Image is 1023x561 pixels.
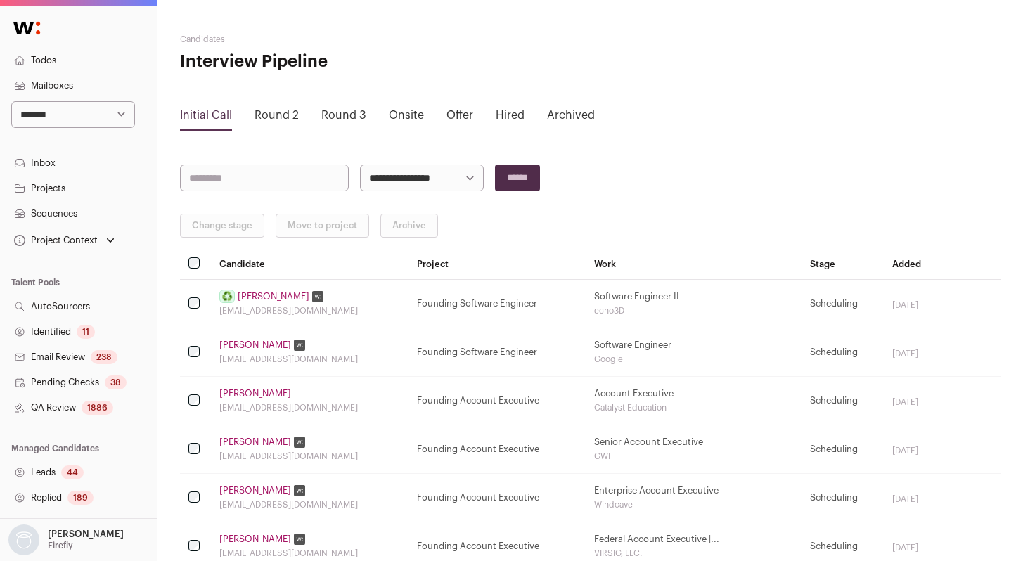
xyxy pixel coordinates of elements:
[255,110,299,121] a: Round 2
[802,249,884,280] th: Stage
[67,491,94,505] div: 189
[48,540,73,551] p: Firefly
[892,445,992,456] div: [DATE]
[180,34,453,45] h2: Candidates
[321,110,366,121] a: Round 3
[586,280,802,328] td: Software Engineer II
[219,402,400,413] div: [EMAIL_ADDRESS][DOMAIN_NAME]
[547,110,595,121] a: Archived
[219,451,400,462] div: [EMAIL_ADDRESS][DOMAIN_NAME]
[48,529,124,540] p: [PERSON_NAME]
[219,340,291,351] a: [PERSON_NAME]
[892,348,992,359] div: [DATE]
[594,499,793,510] div: Windcave
[219,305,400,316] div: [EMAIL_ADDRESS][DOMAIN_NAME]
[61,465,84,479] div: 44
[594,402,793,413] div: Catalyst Education
[586,328,802,377] td: Software Engineer
[892,299,992,311] div: [DATE]
[105,375,127,389] div: 38
[180,51,453,73] h1: Interview Pipeline
[586,249,802,280] th: Work
[180,110,232,121] a: Initial Call
[6,524,127,555] button: Open dropdown
[594,548,793,559] div: VIRSIG, LLC.
[8,524,39,555] img: nopic.png
[802,328,884,377] td: Scheduling
[496,110,525,121] a: Hired
[586,474,802,522] td: Enterprise Account Executive
[219,354,400,365] div: [EMAIL_ADDRESS][DOMAIN_NAME]
[892,542,992,553] div: [DATE]
[77,325,95,339] div: 11
[219,499,400,510] div: [EMAIL_ADDRESS][DOMAIN_NAME]
[238,291,309,302] a: [PERSON_NAME]
[219,485,291,496] a: [PERSON_NAME]
[892,396,992,408] div: [DATE]
[802,377,884,425] td: Scheduling
[219,437,291,448] a: [PERSON_NAME]
[219,388,291,399] a: [PERSON_NAME]
[594,451,793,462] div: GWI
[586,377,802,425] td: Account Executive
[802,280,884,328] td: Scheduling
[408,425,586,474] td: Founding Account Executive
[408,328,586,377] td: Founding Software Engineer
[219,290,235,303] a: ♻️
[892,494,992,505] div: [DATE]
[408,249,586,280] th: Project
[11,235,98,246] div: Project Context
[219,548,400,559] div: [EMAIL_ADDRESS][DOMAIN_NAME]
[6,14,48,42] img: Wellfound
[802,425,884,474] td: Scheduling
[408,377,586,425] td: Founding Account Executive
[389,110,424,121] a: Onsite
[211,249,408,280] th: Candidate
[594,305,793,316] div: echo3D
[594,354,793,365] div: Google
[91,350,117,364] div: 238
[884,249,1001,280] th: Added
[446,110,473,121] a: Offer
[408,280,586,328] td: Founding Software Engineer
[408,474,586,522] td: Founding Account Executive
[219,534,291,545] a: [PERSON_NAME]
[802,474,884,522] td: Scheduling
[11,231,117,250] button: Open dropdown
[82,401,113,415] div: 1886
[586,425,802,474] td: Senior Account Executive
